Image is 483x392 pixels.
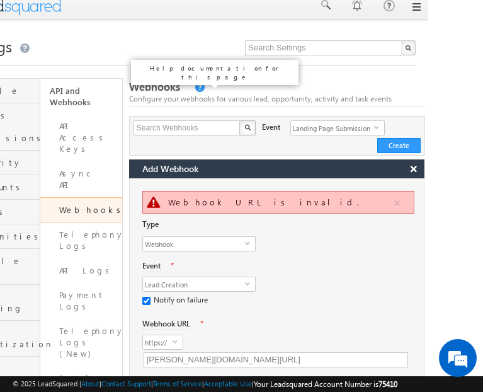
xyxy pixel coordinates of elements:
label: Event [142,260,161,272]
img: d_60004797649_company_0_60004797649 [21,66,53,83]
span: https:// [143,335,173,349]
div: Chat with us now [65,66,212,83]
span: Event [262,122,280,133]
span: Lead Creation [143,277,245,291]
span: 75410 [378,379,397,389]
a: API and Webhooks [40,79,122,114]
a: API Access Keys [40,114,122,161]
label: Content Type [142,374,187,386]
a: Async API [40,161,122,197]
span: Add Webhook [142,160,198,175]
a: Telephony Logs (New) [40,319,122,366]
a: Contact Support [101,379,151,388]
div: Notify on failure [142,294,424,312]
span: select [374,124,384,130]
textarea: Type your message and hit 'Enter' [16,117,230,293]
p: Help documentation for this page [136,64,293,81]
a: Webhooks [40,197,122,222]
label: Type [142,219,424,230]
span: select [245,240,255,246]
span: © 2025 LeadSquared | | | | | [13,378,397,390]
a: Acceptable Use [204,379,252,388]
span: Webhook [143,237,245,251]
div: Webhook URL is invalid. [168,197,392,208]
div: Minimize live chat window [207,6,237,37]
span: Your Leadsquared Account Number is [254,379,397,389]
a: API Logs [40,258,122,283]
em: Start Chat [171,304,229,321]
span: select [173,338,183,344]
span: select [245,280,255,286]
input: Search Settings [245,40,416,55]
label: Webhook URL [142,318,190,330]
a: Payment Logs [40,283,122,319]
a: Telephony Logs [40,222,122,258]
button: Create [377,138,421,153]
img: Search [244,124,251,130]
span: Landing Page Submission [291,121,374,135]
a: Terms of Service [153,379,202,388]
div: Configure your webhooks for various lead, opportunity, activity and task events [129,93,424,105]
a: About [81,379,99,388]
button: × [404,160,424,178]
